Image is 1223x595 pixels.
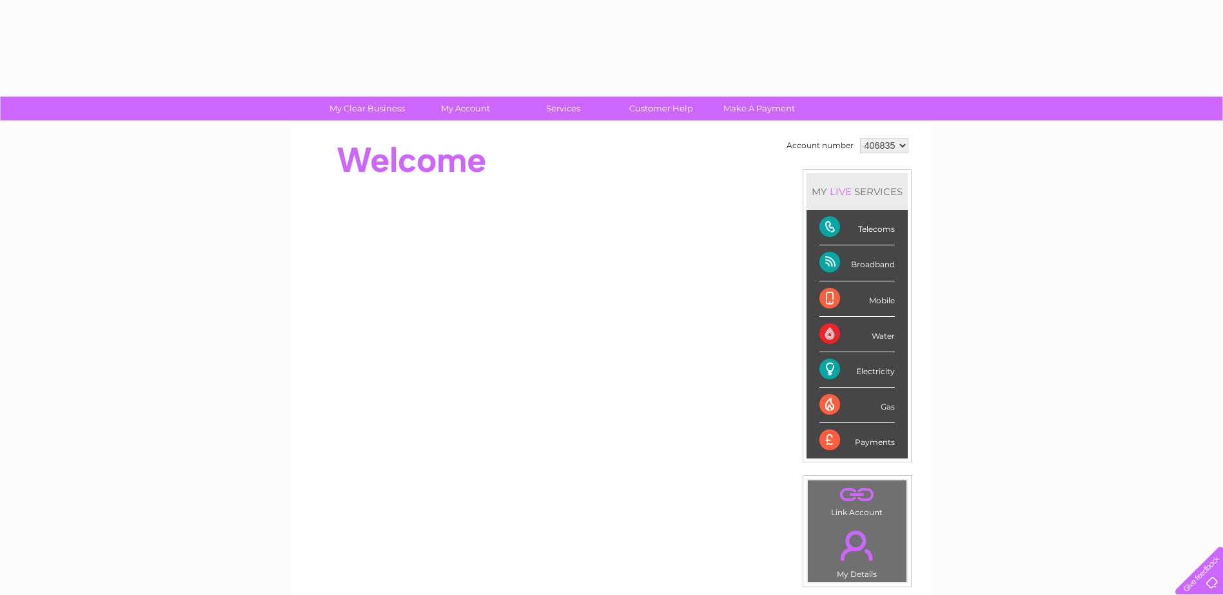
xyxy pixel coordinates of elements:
[819,423,895,458] div: Payments
[819,317,895,352] div: Water
[819,210,895,245] div: Telecoms
[314,97,420,120] a: My Clear Business
[412,97,518,120] a: My Account
[819,281,895,317] div: Mobile
[819,245,895,281] div: Broadband
[819,388,895,423] div: Gas
[706,97,812,120] a: Make A Payment
[807,520,907,583] td: My Details
[819,352,895,388] div: Electricity
[811,523,903,568] a: .
[807,173,908,210] div: MY SERVICES
[807,480,907,520] td: Link Account
[783,135,857,156] td: Account number
[811,484,903,506] a: .
[608,97,714,120] a: Customer Help
[510,97,616,120] a: Services
[827,185,854,198] div: LIVE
